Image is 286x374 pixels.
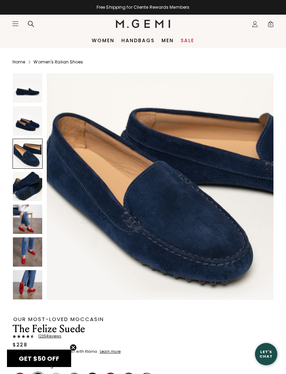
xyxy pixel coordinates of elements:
a: Men [161,38,174,43]
div: GET $50 OFFClose teaser [7,350,71,367]
klarna-placement-style-cta: Learn more [100,349,121,354]
a: Sale [181,38,194,43]
img: M.Gemi [116,20,171,28]
a: Home [13,59,25,65]
span: 1235 Review s [34,334,61,338]
klarna-placement-style-body: Or 4 interest-free payments of [13,349,68,354]
div: Our Most-Loved Moccasin [13,316,158,322]
img: The Felize Suede [13,270,42,299]
klarna-placement-style-amount: $57 [68,349,75,354]
img: The Felize Suede [13,205,42,234]
klarna-placement-style-body: with Klarna [76,349,99,354]
img: The Felize Suede [13,237,42,267]
button: Open site menu [12,20,19,27]
div: Let's Chat [255,350,277,358]
a: Women's Italian Shoes [33,59,83,65]
a: Handbags [121,38,155,43]
button: Close teaser [70,344,77,351]
h2: Color [13,362,33,368]
div: $228 [13,341,27,348]
a: Women [92,38,114,43]
img: The Felize Suede [47,73,273,300]
img: The Felize Suede [13,172,42,201]
h1: The Felize Suede [13,324,158,334]
img: The Felize Suede [13,74,42,103]
img: The Felize Suede [13,106,42,136]
span: GET $50 OFF [19,354,59,363]
a: Learn more [99,350,121,354]
a: 1235Reviews [13,334,158,338]
span: 0 [267,22,274,29]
